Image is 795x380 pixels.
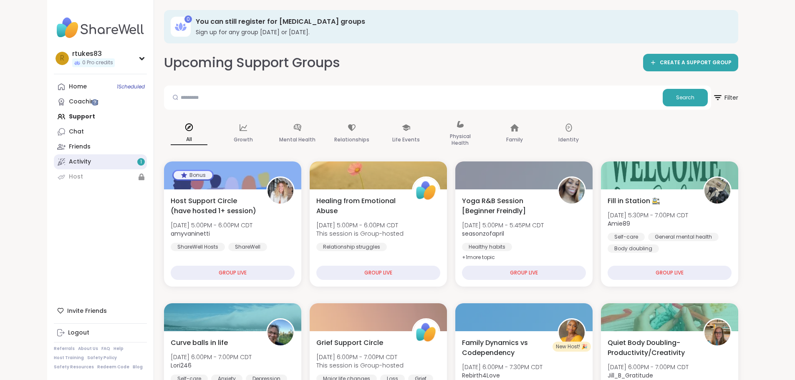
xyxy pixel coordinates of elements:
a: Referrals [54,346,75,352]
a: Blog [133,364,143,370]
a: Activity1 [54,154,147,169]
img: Rebirth4Love [559,320,585,345]
img: ShareWell Nav Logo [54,13,147,43]
span: Grief Support Circle [316,338,383,348]
div: GROUP LIVE [608,266,732,280]
span: [DATE] 5:00PM - 5:45PM CDT [462,221,544,229]
img: Lori246 [268,320,293,345]
span: This session is Group-hosted [316,361,404,370]
button: Search [663,89,708,106]
b: Rebirth4Love [462,371,500,380]
span: Yoga R&B Session [Beginner Freindly] [462,196,548,216]
a: Coaching [54,94,147,109]
div: General mental health [648,233,719,241]
span: Quiet Body Doubling- Productivity/Creativity [608,338,694,358]
div: GROUP LIVE [171,266,295,280]
span: [DATE] 6:00PM - 7:30PM CDT [462,363,543,371]
p: Family [506,135,523,145]
img: amyvaninetti [268,178,293,204]
b: Lori246 [171,361,192,370]
div: GROUP LIVE [462,266,586,280]
span: Host Support Circle (have hosted 1+ session) [171,196,257,216]
span: [DATE] 5:00PM - 6:00PM CDT [316,221,404,229]
a: Logout [54,325,147,340]
h3: You can still register for [MEDICAL_DATA] groups [196,17,727,26]
a: CREATE A SUPPORT GROUP [643,54,738,71]
div: ShareWell [228,243,267,251]
p: Identity [558,135,579,145]
span: Filter [713,88,738,108]
div: Coaching [69,98,98,106]
div: rtukes83 [72,49,115,58]
b: amyvaninetti [171,229,210,238]
div: Chat [69,128,84,136]
span: Fill in Station 🚉 [608,196,660,206]
span: [DATE] 6:00PM - 7:00PM CDT [316,353,404,361]
img: Amie89 [704,178,730,204]
a: Home1Scheduled [54,79,147,94]
a: FAQ [101,346,110,352]
img: ShareWell [413,178,439,204]
span: [DATE] 5:00PM - 6:00PM CDT [171,221,252,229]
img: ShareWell [413,320,439,345]
span: r [60,53,64,64]
b: Jill_B_Gratitude [608,371,653,380]
h3: Sign up for any group [DATE] or [DATE]. [196,28,727,36]
div: Invite Friends [54,303,147,318]
div: Logout [68,329,89,337]
span: [DATE] 6:00PM - 7:00PM CDT [608,363,689,371]
b: seasonzofapril [462,229,504,238]
span: This session is Group-hosted [316,229,404,238]
div: Relationship struggles [316,243,387,251]
div: New Host! 🎉 [553,342,591,352]
h2: Upcoming Support Groups [164,53,340,72]
a: Safety Policy [87,355,117,361]
img: seasonzofapril [559,178,585,204]
p: Mental Health [279,135,315,145]
p: Physical Health [442,131,479,148]
span: CREATE A SUPPORT GROUP [660,59,732,66]
button: Filter [713,86,738,110]
a: Help [114,346,124,352]
p: All [171,134,207,145]
span: 0 Pro credits [82,59,113,66]
a: Host [54,169,147,184]
div: Friends [69,143,91,151]
span: Search [676,94,694,101]
div: Healthy habits [462,243,512,251]
span: Family Dynamics vs Codependency [462,338,548,358]
a: Safety Resources [54,364,94,370]
p: Relationships [334,135,369,145]
img: Jill_B_Gratitude [704,320,730,345]
span: 1 [140,159,142,166]
a: About Us [78,346,98,352]
span: [DATE] 5:30PM - 7:00PM CDT [608,211,688,219]
span: Curve balls in life [171,338,228,348]
a: Friends [54,139,147,154]
p: Growth [234,135,253,145]
div: Activity [69,158,91,166]
span: 1 Scheduled [117,83,145,90]
span: Healing from Emotional Abuse [316,196,403,216]
a: Redeem Code [97,364,129,370]
div: Host [69,173,83,181]
div: Bonus [174,171,212,179]
iframe: Spotlight [91,99,98,106]
div: GROUP LIVE [316,266,440,280]
a: Host Training [54,355,84,361]
span: [DATE] 6:00PM - 7:00PM CDT [171,353,252,361]
div: ShareWell Hosts [171,243,225,251]
a: Chat [54,124,147,139]
div: Self-care [608,233,645,241]
div: 0 [184,15,192,23]
div: Body doubling [608,244,659,253]
div: Home [69,83,87,91]
b: Amie89 [608,219,630,228]
p: Life Events [392,135,420,145]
